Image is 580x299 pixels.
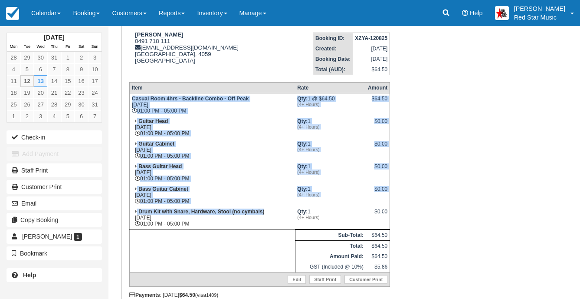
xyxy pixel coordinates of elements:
[295,262,366,272] td: GST (Included @ 10%)
[20,52,34,63] a: 29
[129,292,390,298] div: : [DATE] (visa )
[297,192,364,197] em: (4+ Hours)
[88,52,102,63] a: 3
[88,99,102,110] a: 31
[295,161,366,184] td: 1
[88,75,102,87] a: 17
[313,54,353,64] th: Booking Date:
[7,163,102,177] a: Staff Print
[6,7,19,20] img: checkfront-main-nav-mini-logo.png
[88,87,102,99] a: 24
[34,63,47,75] a: 6
[138,186,188,192] strong: Bass Guitar Cabinet
[138,209,264,215] strong: Drum Kit with Snare, Hardware, Stool (no cymbals)
[47,75,61,87] a: 14
[61,42,75,52] th: Fri
[514,13,565,22] p: Red Star Music
[7,87,20,99] a: 18
[61,87,75,99] a: 22
[34,75,47,87] a: 13
[7,147,102,161] button: Add Payment
[75,63,88,75] a: 9
[7,63,20,75] a: 4
[297,147,364,152] em: (4+ Hours)
[7,130,102,144] button: Check-in
[20,63,34,75] a: 5
[61,63,75,75] a: 8
[368,163,387,176] div: $0.00
[295,82,366,93] th: Rate
[129,93,295,116] td: [DATE] 01:00 PM - 05:00 PM
[344,275,387,284] a: Customer Print
[129,139,295,161] td: [DATE] 01:00 PM - 05:00 PM
[129,161,295,184] td: [DATE] 01:00 PM - 05:00 PM
[88,110,102,122] a: 7
[7,75,20,87] a: 11
[20,99,34,110] a: 26
[368,118,387,131] div: $0.00
[132,96,249,102] strong: Casual Room 4hrs - Backline Combo - Off Peak
[75,52,88,63] a: 2
[309,275,341,284] a: Staff Print
[366,229,390,240] td: $64.50
[47,110,61,122] a: 4
[34,110,47,122] a: 3
[138,118,168,124] strong: Guitar Head
[368,186,387,199] div: $0.00
[297,169,364,175] em: (4+ Hours)
[7,268,102,282] a: Help
[61,110,75,122] a: 5
[297,186,308,192] strong: Qty
[288,275,306,284] a: Edit
[88,63,102,75] a: 10
[34,52,47,63] a: 30
[20,87,34,99] a: 19
[23,272,36,279] b: Help
[353,64,390,75] td: $64.50
[366,82,390,93] th: Amount
[7,99,20,110] a: 25
[44,34,64,41] strong: [DATE]
[138,163,182,169] strong: Bass Guitar Head
[297,102,364,107] em: (4+ Hours)
[20,42,34,52] th: Tue
[470,10,483,17] span: Help
[179,292,195,298] strong: $64.50
[206,292,216,298] small: 1409
[295,116,366,139] td: 1
[75,75,88,87] a: 16
[61,52,75,63] a: 1
[313,43,353,54] th: Created:
[22,233,72,240] span: [PERSON_NAME]
[61,75,75,87] a: 15
[34,99,47,110] a: 27
[7,180,102,194] a: Customer Print
[295,229,366,240] th: Sub-Total:
[353,54,390,64] td: [DATE]
[47,52,61,63] a: 31
[47,63,61,75] a: 7
[313,64,353,75] th: Total (AUD):
[368,96,387,109] div: $64.50
[295,184,366,206] td: 1
[7,213,102,227] button: Copy Booking
[34,87,47,99] a: 20
[353,43,390,54] td: [DATE]
[297,118,308,124] strong: Qty
[297,141,308,147] strong: Qty
[295,93,366,116] td: 1 @ $64.50
[135,31,184,38] strong: [PERSON_NAME]
[366,240,390,251] td: $64.50
[61,99,75,110] a: 29
[129,292,160,298] strong: Payments
[75,99,88,110] a: 30
[297,215,364,220] em: (4+ Hours)
[366,262,390,272] td: $5.86
[295,206,366,229] td: 1
[129,31,282,75] div: 0491 718 111 [EMAIL_ADDRESS][DOMAIN_NAME] [GEOGRAPHIC_DATA], 4059 [GEOGRAPHIC_DATA]
[366,251,390,262] td: $64.50
[297,96,308,102] strong: Qty
[129,116,295,139] td: [DATE] 01:00 PM - 05:00 PM
[462,10,468,16] i: Help
[34,42,47,52] th: Wed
